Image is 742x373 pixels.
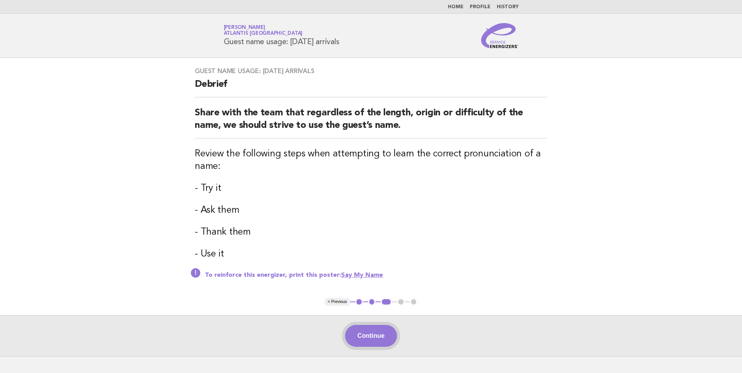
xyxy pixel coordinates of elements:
[224,31,303,36] span: Atlantis [GEOGRAPHIC_DATA]
[448,5,464,9] a: Home
[381,298,392,306] button: 3
[224,25,340,46] h1: Guest name usage: [DATE] arrivals
[470,5,490,9] a: Profile
[481,23,519,48] img: Service Energizers
[195,148,547,173] h3: Review the following steps when attempting to learn the correct pronunciation of a name:
[195,248,547,260] h3: - Use it
[195,226,547,239] h3: - Thank them
[195,67,547,75] h3: Guest name usage: [DATE] arrivals
[325,298,350,306] button: < Previous
[205,271,547,279] p: To reinforce this energizer, print this poster:
[497,5,519,9] a: History
[224,25,303,36] a: [PERSON_NAME]Atlantis [GEOGRAPHIC_DATA]
[355,298,363,306] button: 1
[195,107,547,138] h2: Share with the team that regardless of the length, origin or difficulty of the name, we should st...
[195,204,547,217] h3: - Ask them
[345,325,397,347] button: Continue
[341,272,383,278] a: Say My Name
[368,298,376,306] button: 2
[195,78,547,97] h2: Debrief
[195,182,547,195] h3: - Try it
